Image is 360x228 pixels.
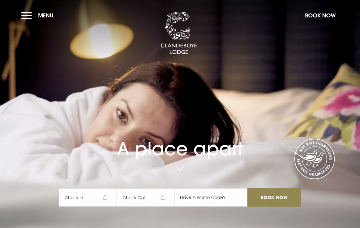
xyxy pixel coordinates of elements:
[117,188,175,207] span: Check Out
[175,188,247,207] input: Have A Promo Code?
[160,12,197,55] img: Clandeboye Lodge
[59,124,301,160] h1: A place apart
[302,9,339,22] button: Book Now
[59,188,117,207] span: Check In
[247,188,301,207] input: Book Now
[21,9,56,22] button: Menu
[38,12,53,19] span: Menu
